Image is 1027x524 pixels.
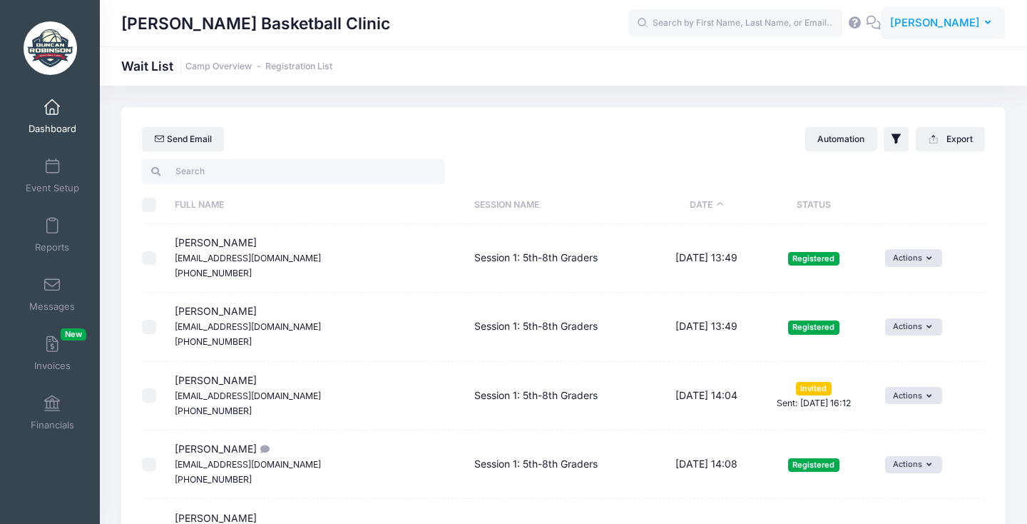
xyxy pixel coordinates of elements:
span: New [61,328,86,341]
button: Actions [885,456,941,473]
span: Financials [31,419,74,431]
button: Automation [805,127,877,151]
img: Duncan Robinson Basketball Clinic [24,21,77,75]
span: Invoices [34,360,71,372]
span: [PERSON_NAME] [890,15,980,31]
span: Reports [35,241,69,253]
input: Search by First Name, Last Name, or Email... [628,9,842,38]
td: [DATE] 13:49 [665,224,749,293]
th: Full Name: activate to sort column ascending [168,186,468,224]
a: Send Email [142,127,224,151]
span: [PERSON_NAME] [175,236,321,278]
span: [PERSON_NAME] [175,443,321,485]
small: [EMAIL_ADDRESS][DOMAIN_NAME] [175,253,321,263]
a: InvoicesNew [19,328,86,378]
td: Session 1: 5th-8th Graders [468,224,665,293]
i: Hey Pat and Duncan, Hope you are doing well. Hopefully Grey can get on the list. Be great to see ... [257,445,268,454]
span: Messages [29,301,75,313]
span: Invited [796,382,832,395]
small: [EMAIL_ADDRESS][DOMAIN_NAME] [175,391,321,401]
a: Reports [19,210,86,260]
td: Session 1: 5th-8th Graders [468,293,665,361]
span: Registered [788,252,839,266]
small: [PHONE_NUMBER] [175,474,252,485]
button: [PERSON_NAME] [881,7,1006,40]
small: [PHONE_NUMBER] [175,268,252,278]
a: Event Setup [19,151,86,201]
span: [PERSON_NAME] [175,374,321,416]
a: Dashboard [19,91,86,141]
small: [PHONE_NUMBER] [175,336,252,347]
span: Registered [788,458,839,472]
small: Sent: [DATE] 16:12 [777,398,851,408]
td: [DATE] 14:04 [665,362,749,430]
button: Actions [885,249,941,266]
td: [DATE] 13:49 [665,293,749,361]
td: Session 1: 5th-8th Graders [468,362,665,430]
td: [DATE] 14:08 [665,430,749,499]
th: Status: activate to sort column ascending [749,186,879,224]
a: Messages [19,269,86,319]
span: Event Setup [26,182,79,194]
h1: [PERSON_NAME] Basketball Clinic [121,7,390,40]
th: : activate to sort column ascending [879,186,985,224]
td: Session 1: 5th-8th Graders [468,430,665,499]
button: Export [916,127,985,151]
small: [PHONE_NUMBER] [175,405,252,416]
span: Dashboard [29,123,76,135]
input: Search [142,159,445,183]
th: Date: activate to sort column descending [665,186,749,224]
small: [EMAIL_ADDRESS][DOMAIN_NAME] [175,321,321,332]
a: Camp Overview [185,61,252,72]
span: [PERSON_NAME] [175,305,321,347]
button: Actions [885,318,941,336]
button: Actions [885,387,941,404]
a: Registration List [265,61,332,72]
span: Registered [788,321,839,334]
th: Session Name: activate to sort column ascending [468,186,665,224]
small: [EMAIL_ADDRESS][DOMAIN_NAME] [175,459,321,470]
a: Financials [19,388,86,438]
h1: Wait List [121,59,332,74]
